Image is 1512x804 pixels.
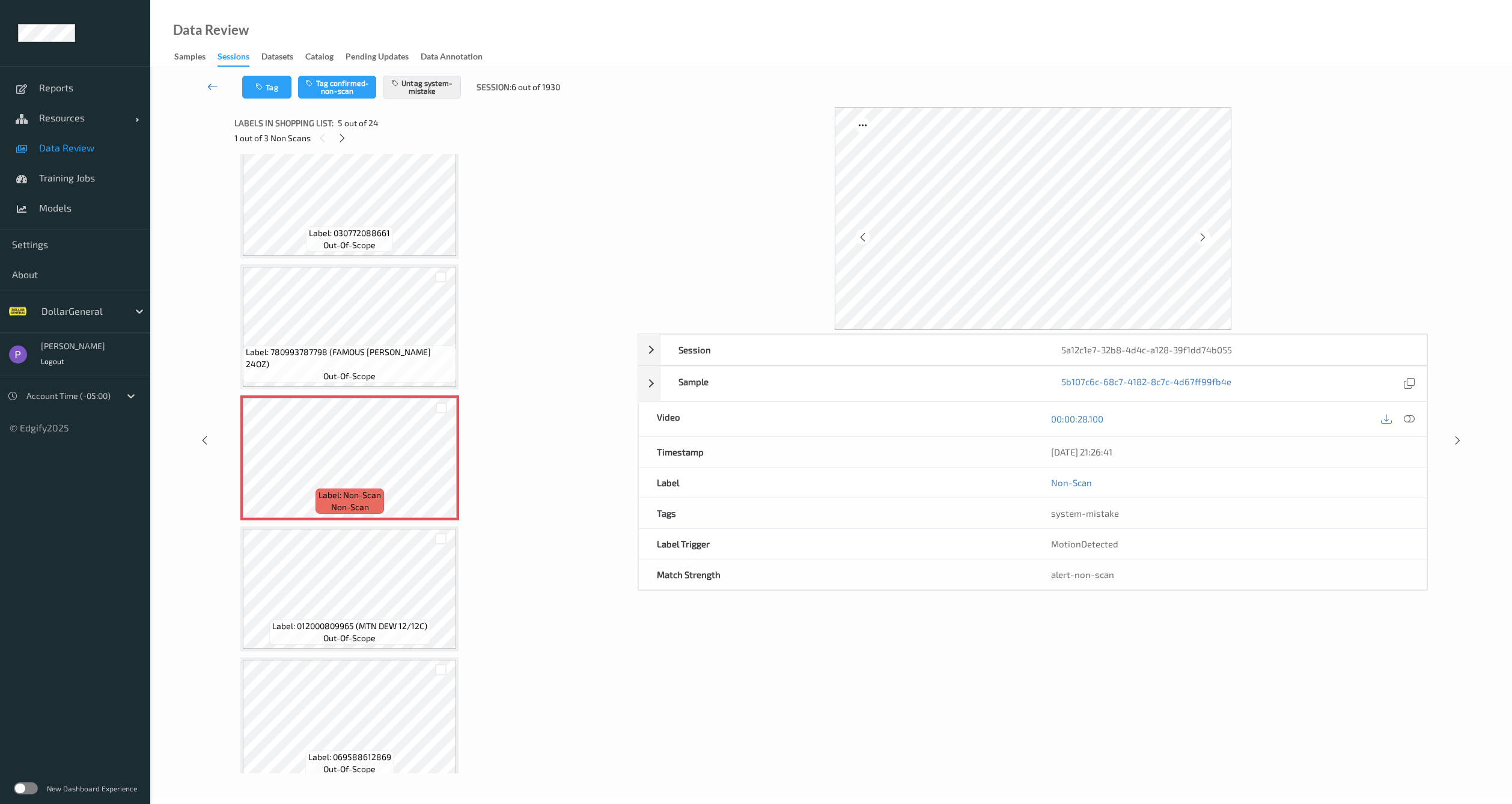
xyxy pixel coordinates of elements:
div: [DATE] 21:26:41 [1051,446,1409,458]
a: Catalog [305,49,346,65]
a: Data Annotation [421,49,495,65]
a: 5b107c6c-68c7-4182-8c7c-4d67ff99fb4e [1061,376,1231,392]
span: 6 out of 1930 [511,81,560,93]
button: Untag system-mistake [383,76,461,99]
span: Labels in shopping list: [234,117,334,129]
div: Catalog [305,50,334,65]
span: Label: 069588612869 [308,751,391,763]
div: Pending Updates [346,50,409,65]
div: Datasets [261,50,293,65]
div: Label Trigger [639,529,1032,559]
div: Samples [174,50,206,65]
div: Sample [660,367,1043,401]
div: Video [639,402,1032,436]
a: Sessions [218,49,261,67]
div: 1 out of 3 Non Scans [234,130,629,145]
a: 00:00:28.100 [1051,413,1103,425]
span: Label: Non-Scan [319,489,381,501]
div: Sessions [218,50,249,67]
span: out-of-scope [323,763,376,775]
div: Session5a12c1e7-32b8-4d4c-a128-39f1dd74b055 [638,334,1427,365]
span: out-of-scope [323,239,376,251]
span: Label: 030772088661 [309,227,390,239]
div: Timestamp [639,437,1032,467]
div: Match Strength [639,559,1032,589]
span: Session: [477,81,511,93]
span: Label: 780993787798 (FAMOUS [PERSON_NAME] 24OZ) [246,346,453,370]
button: Tag confirmed-non-scan [298,76,376,99]
span: non-scan [331,501,369,513]
div: Data Annotation [421,50,483,65]
div: Data Review [173,24,249,36]
span: Label: 012000809965 (MTN DEW 12/12C) [272,620,427,632]
div: Tags [639,498,1032,528]
span: out-of-scope [323,370,376,382]
div: Label [639,467,1032,498]
span: out-of-scope [323,632,376,644]
div: Sample5b107c6c-68c7-4182-8c7c-4d67ff99fb4e [638,366,1427,401]
span: 5 out of 24 [338,117,379,129]
div: alert-non-scan [1051,568,1409,580]
a: Non-Scan [1051,477,1092,489]
button: Tag [242,76,291,99]
div: 5a12c1e7-32b8-4d4c-a128-39f1dd74b055 [1043,335,1426,365]
a: Pending Updates [346,49,421,65]
a: Samples [174,49,218,65]
span: system-mistake [1051,508,1119,519]
div: MotionDetected [1033,529,1427,559]
a: Datasets [261,49,305,65]
div: Session [660,335,1043,365]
